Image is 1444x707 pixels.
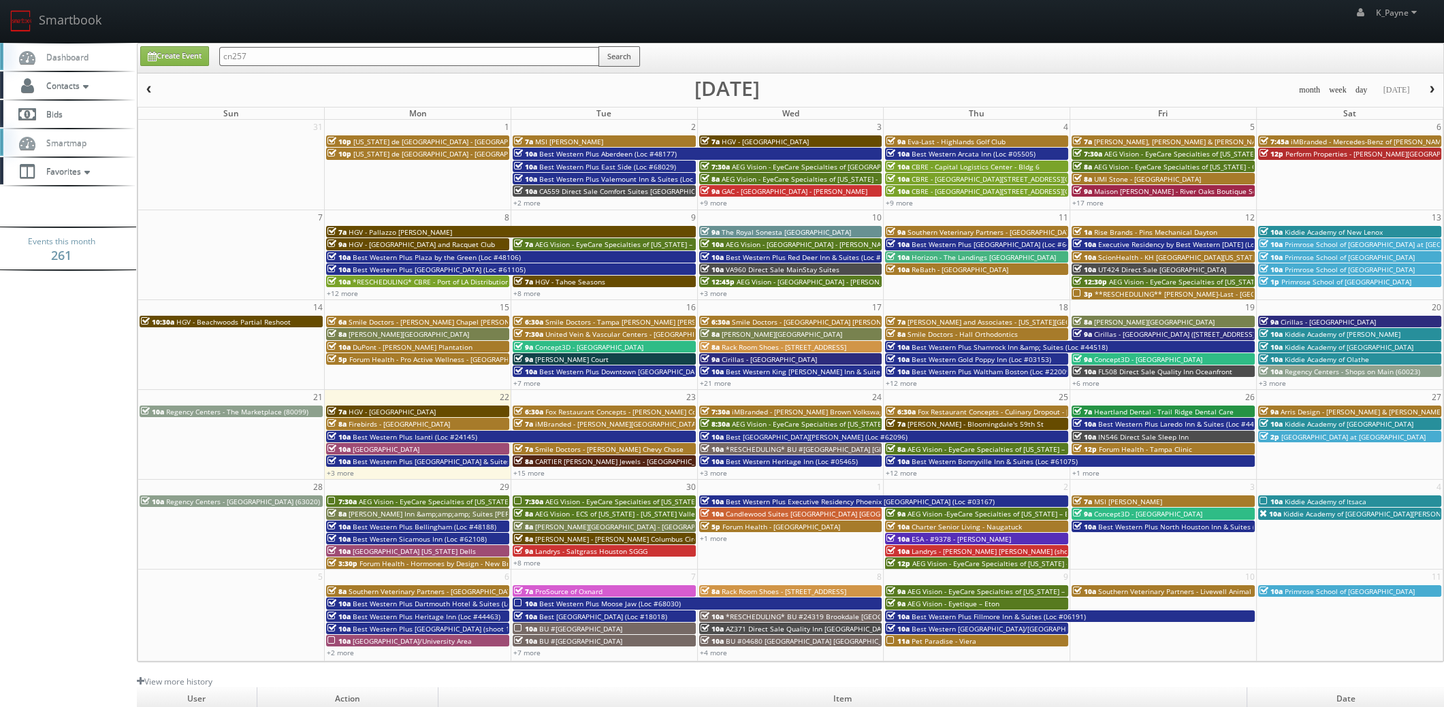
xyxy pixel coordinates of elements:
[1281,317,1376,327] span: Cirillas - [GEOGRAPHIC_DATA]
[513,558,541,568] a: +8 more
[535,355,609,364] span: [PERSON_NAME] Court
[701,174,720,184] span: 8a
[1260,265,1283,274] span: 10a
[1094,227,1217,237] span: Rise Brands - Pins Mechanical Dayton
[908,587,1151,596] span: AEG Vision - EyeCare Specialties of [US_STATE] – [PERSON_NAME] Eye Care
[1285,227,1383,237] span: Kiddie Academy of New Lenox
[514,587,533,596] span: 7a
[732,317,951,327] span: Smile Doctors - [GEOGRAPHIC_DATA] [PERSON_NAME] Orthodontics
[598,46,640,67] button: Search
[1073,240,1096,249] span: 10a
[514,497,543,506] span: 7:30a
[886,317,905,327] span: 7a
[545,329,720,339] span: United Vein & Vascular Centers - [GEOGRAPHIC_DATA]
[514,149,537,159] span: 10a
[176,317,291,327] span: HGV - Beachwoods Partial Reshoot
[726,444,939,454] span: *RESCHEDULING* BU #[GEOGRAPHIC_DATA] [GEOGRAPHIC_DATA]
[912,342,1108,352] span: Best Western Plus Shamrock Inn &amp; Suites (Loc #44518)
[700,289,727,298] a: +3 more
[886,329,905,339] span: 8a
[886,252,910,262] span: 10a
[327,252,351,262] span: 10a
[1094,407,1234,416] span: Heartland Dental - Trail Ridge Dental Care
[140,46,209,66] a: Create Event
[1260,240,1283,249] span: 10a
[545,317,776,327] span: Smile Doctors - Tampa [PERSON_NAME] [PERSON_NAME] Orthodontics
[701,509,724,519] span: 10a
[908,509,1134,519] span: AEG Vision -EyeCare Specialties of [US_STATE] – Eyes On Sammamish
[912,534,1011,544] span: ESA - #9378 - [PERSON_NAME]
[1260,227,1283,237] span: 10a
[912,265,1008,274] span: ReBath - [GEOGRAPHIC_DATA]
[1260,329,1283,339] span: 10a
[1073,277,1107,286] span: 12:30p
[1094,329,1257,339] span: Cirillas - [GEOGRAPHIC_DATA] ([STREET_ADDRESS])
[1109,277,1349,286] span: AEG Vision - EyeCare Specialties of [US_STATE] – Cascade Family Eye Care
[886,355,910,364] span: 10a
[514,137,533,146] span: 7a
[1073,419,1096,429] span: 10a
[908,317,1121,327] span: [PERSON_NAME] and Associates - [US_STATE][GEOGRAPHIC_DATA]
[535,419,717,429] span: iMBranded - [PERSON_NAME][GEOGRAPHIC_DATA] BMW
[701,457,724,466] span: 10a
[701,355,720,364] span: 9a
[886,407,916,416] span: 6:30a
[700,378,731,388] a: +21 more
[886,265,910,274] span: 10a
[732,162,1023,171] span: AEG Vision - EyeCare Specialties of [GEOGRAPHIC_DATA][US_STATE] - [GEOGRAPHIC_DATA]
[514,419,533,429] span: 7a
[1098,367,1232,376] span: FL508 Direct Sale Quality Inn Oceanfront
[1260,509,1281,519] span: 10a
[349,227,452,237] span: HGV - Pallazzo [PERSON_NAME]
[353,534,487,544] span: Best Western Sicamous Inn (Loc #62108)
[1073,329,1092,339] span: 9a
[722,355,817,364] span: Cirillas - [GEOGRAPHIC_DATA]
[1260,342,1283,352] span: 10a
[353,149,541,159] span: [US_STATE] de [GEOGRAPHIC_DATA] - [GEOGRAPHIC_DATA]
[886,587,905,596] span: 9a
[1285,497,1366,506] span: Kiddie Academy of Itsaca
[912,367,1072,376] span: Best Western Plus Waltham Boston (Loc #22009)
[1376,7,1421,18] span: K_Payne
[1094,497,1162,506] span: MSI [PERSON_NAME]
[10,10,32,32] img: smartbook-logo.png
[1073,174,1092,184] span: 8a
[327,444,351,454] span: 10a
[514,277,533,286] span: 7a
[327,432,351,442] span: 10a
[1285,419,1413,429] span: Kiddie Academy of [GEOGRAPHIC_DATA]
[908,329,1018,339] span: Smile Doctors - Hall Orthodontics
[327,546,351,556] span: 10a
[514,174,537,184] span: 10a
[1094,317,1215,327] span: [PERSON_NAME][GEOGRAPHIC_DATA]
[514,367,537,376] span: 10a
[726,497,995,506] span: Best Western Plus Executive Residency Phoenix [GEOGRAPHIC_DATA] (Loc #03167)
[327,355,347,364] span: 5p
[726,265,839,274] span: VA960 Direct Sale MainStay Suites
[539,367,749,376] span: Best Western Plus Downtown [GEOGRAPHIC_DATA] (Loc #48199)
[535,457,713,466] span: CARTIER [PERSON_NAME] Jewels - [GEOGRAPHIC_DATA]
[1260,149,1283,159] span: 12p
[545,497,792,506] span: AEG Vision - EyeCare Specialties of [US_STATE] – [PERSON_NAME] Eye Clinic
[39,137,86,148] span: Smartmap
[1073,265,1096,274] span: 10a
[737,277,931,286] span: AEG Vision - [GEOGRAPHIC_DATA] - [PERSON_NAME] Cypress
[1073,355,1092,364] span: 9a
[349,419,450,429] span: Firebirds - [GEOGRAPHIC_DATA]
[886,149,910,159] span: 10a
[327,419,347,429] span: 8a
[353,277,612,286] span: *RESCHEDULING* CBRE - Port of LA Distribution Center - [GEOGRAPHIC_DATA] 1
[514,317,543,327] span: 6:30a
[726,432,908,442] span: Best [GEOGRAPHIC_DATA][PERSON_NAME] (Loc #62096)
[886,342,910,352] span: 10a
[912,252,1056,262] span: Horizon - The Landings [GEOGRAPHIC_DATA]
[327,137,351,146] span: 10p
[514,509,533,519] span: 8a
[141,497,164,506] span: 10a
[1294,82,1325,99] button: month
[514,240,533,249] span: 7a
[701,137,720,146] span: 7a
[908,137,1006,146] span: Eva-Last - Highlands Golf Club
[359,559,553,568] span: Forum Health - Hormones by Design - New Braunfels Clinic
[1260,252,1283,262] span: 10a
